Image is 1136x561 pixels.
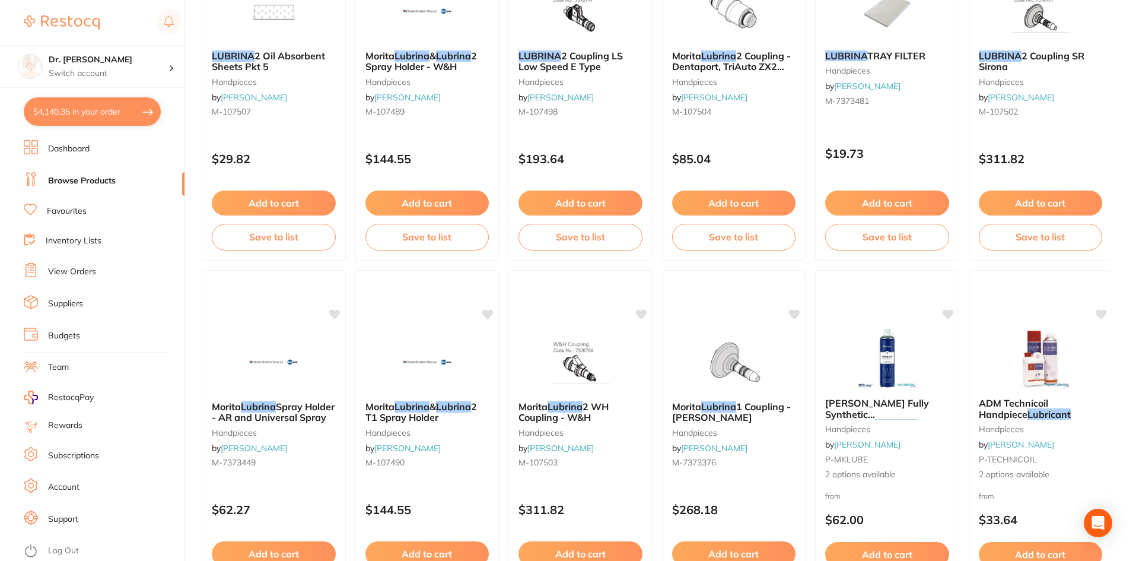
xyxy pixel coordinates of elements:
em: Lubrina [436,401,471,413]
a: Account [48,481,79,493]
span: [PERSON_NAME] Fully Synthetic Handpiece [825,397,929,431]
a: [PERSON_NAME] [834,439,900,450]
span: 2 Spray Holder - W&H [365,50,477,72]
span: by [365,443,441,454]
span: & [429,50,436,62]
a: [PERSON_NAME] [681,92,747,103]
span: by [825,439,900,450]
span: by [979,92,1054,103]
span: by [825,81,900,91]
a: [PERSON_NAME] [221,443,287,454]
button: Save to list [825,224,949,250]
em: LUBRINA [212,50,254,62]
span: 2 T1 Spray Holder [365,401,477,423]
button: Add to cart [365,191,489,215]
span: by [979,439,1054,450]
img: Dr. Kim Carr [18,55,42,78]
span: M-107489 [365,106,405,117]
p: $193.64 [518,152,642,166]
a: Favourites [47,205,87,217]
img: MK-dent Fully Synthetic Handpiece Lubricant [848,329,925,388]
span: M-7373449 [212,457,256,468]
span: M-7373481 [825,96,869,106]
p: $144.55 [365,152,489,166]
small: handpieces [825,424,949,434]
b: LUBRINA 2 Oil Absorbent Sheets Pkt 5 [212,50,336,72]
em: Lubrina [394,50,429,62]
button: Save to list [672,224,796,250]
button: Add to cart [672,191,796,215]
span: 2 Coupling LS Low Speed E Type [518,50,623,72]
b: Morita Lubrina 1 Coupling - Sirona Fitting [672,401,796,423]
span: 2 Coupling SR Sirona [979,50,1084,72]
small: handpieces [518,77,642,87]
span: 2 Coupling - Dentaport, TriAuto ZX2 and TriAuto Mini [672,50,791,84]
span: ADM Technicoil Handpiece [979,397,1048,420]
span: Morita [672,50,701,62]
b: LUBRINA 2 Coupling LS Low Speed E Type [518,50,642,72]
span: from [825,492,841,500]
em: LUBRINA [825,50,867,62]
p: $19.73 [825,147,949,160]
a: RestocqPay [24,391,94,404]
img: Morita Lubrina & Lubrina 2 T1 Spray Holder [389,332,466,392]
span: from [979,492,994,500]
span: by [672,443,747,454]
a: Suppliers [48,298,83,310]
p: Switch account [49,68,168,80]
button: Add to cart [212,191,336,215]
small: handpieces [672,77,796,87]
span: by [518,92,594,103]
span: Morita [212,401,241,413]
img: Morita Lubrina Spray Holder - AR and Universal Spray [235,332,312,392]
p: $144.55 [365,503,489,516]
p: $62.27 [212,503,336,516]
small: handpieces [518,428,642,438]
em: Lubrina [701,401,736,413]
em: Lubricant [1027,408,1071,420]
a: [PERSON_NAME] [988,439,1054,450]
a: Support [48,514,78,525]
small: handpieces [365,428,489,438]
a: Rewards [48,420,82,432]
span: M-7373376 [672,457,716,468]
span: by [365,92,441,103]
b: LUBRINA 2 Coupling SR Sirona [979,50,1103,72]
em: Lubrina [241,401,276,413]
em: Lubrina [436,50,471,62]
a: Restocq Logo [24,9,100,36]
span: M-107502 [979,106,1018,117]
span: by [212,92,287,103]
a: Budgets [48,330,80,342]
small: handpieces [672,428,796,438]
p: $311.82 [979,152,1103,166]
small: handpieces [365,77,489,87]
a: [PERSON_NAME] [221,92,287,103]
p: $62.00 [825,513,949,527]
em: LUBRINA [518,50,561,62]
b: LUBRINA TRAY FILTER [825,50,949,61]
a: Browse Products [48,175,116,187]
button: Log Out [24,542,181,561]
small: handpieces [212,428,336,438]
span: 2 options available [979,469,1103,481]
em: Lubrina [394,401,429,413]
span: TRAY FILTER [867,50,925,62]
p: $33.64 [979,513,1103,527]
b: Morita Lubrina Spray Holder - AR and Universal Spray [212,401,336,423]
span: by [518,443,594,454]
span: Morita [365,401,394,413]
small: handpieces [212,77,336,87]
span: 1 Coupling - [PERSON_NAME] [672,401,791,423]
img: ADM Technicoil Handpiece Lubricant [1002,329,1079,388]
a: Inventory Lists [46,235,101,247]
a: Dashboard [48,143,90,155]
p: $268.18 [672,503,796,516]
h4: Dr. Kim Carr [49,54,168,66]
b: Morita Lubrina & Lubrina 2 T1 Spray Holder [365,401,489,423]
a: [PERSON_NAME] [988,92,1054,103]
span: P-MKLUBE [825,454,868,465]
a: [PERSON_NAME] [527,443,594,454]
span: by [672,92,747,103]
a: [PERSON_NAME] [834,81,900,91]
